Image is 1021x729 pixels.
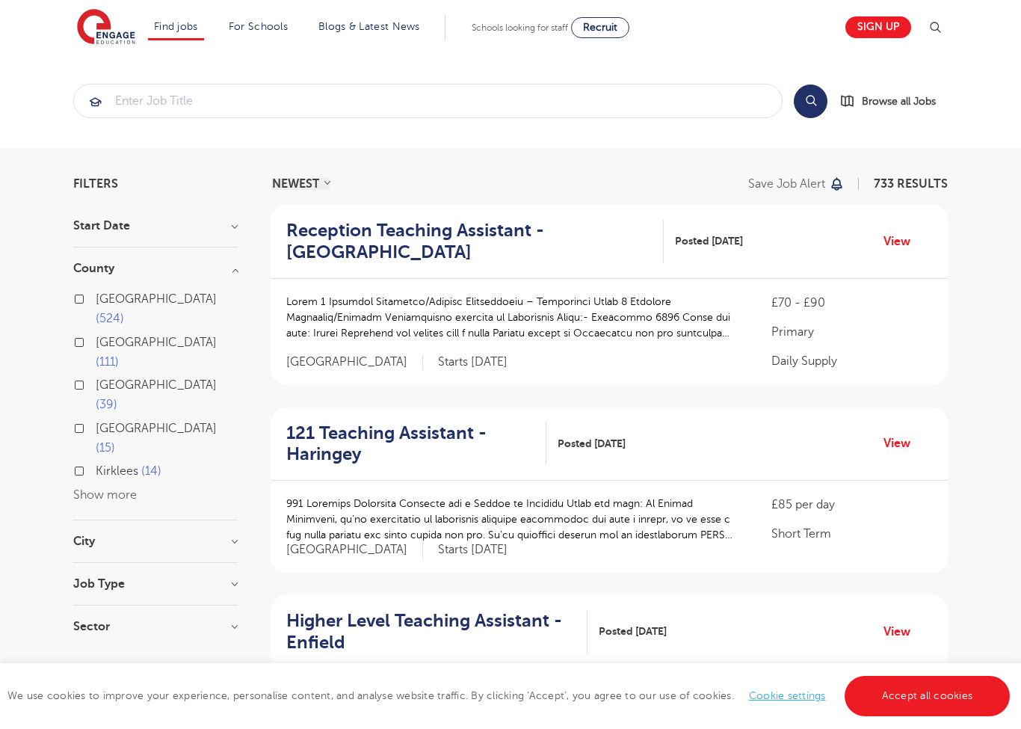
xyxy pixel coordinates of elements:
[845,16,911,38] a: Sign up
[73,578,238,590] h3: Job Type
[96,292,105,302] input: [GEOGRAPHIC_DATA] 524
[96,355,119,369] span: 111
[583,22,617,33] span: Recruit
[7,690,1014,701] span: We use cookies to improve your experience, personalise content, and analyse website traffic. By c...
[771,352,933,370] p: Daily Supply
[286,294,741,341] p: Lorem 1 Ipsumdol Sitametco/Adipisc Elitseddoeiu – Temporinci Utlab 8 Etdolore Magnaaliq/Enimadm V...
[96,441,115,455] span: 15
[77,9,135,46] img: Engage Education
[845,676,1011,716] a: Accept all cookies
[286,422,534,466] h2: 121 Teaching Assistant - Haringey
[96,422,105,431] input: [GEOGRAPHIC_DATA] 15
[96,336,217,349] span: [GEOGRAPHIC_DATA]
[318,21,420,32] a: Blogs & Latest News
[839,93,948,110] a: Browse all Jobs
[74,84,782,117] input: Submit
[771,525,933,543] p: Short Term
[874,177,948,191] span: 733 RESULTS
[771,294,933,312] p: £70 - £90
[771,496,933,514] p: £85 per day
[96,292,217,306] span: [GEOGRAPHIC_DATA]
[599,624,667,639] span: Posted [DATE]
[73,178,118,190] span: Filters
[558,436,626,452] span: Posted [DATE]
[862,93,936,110] span: Browse all Jobs
[286,610,576,653] h2: Higher Level Teaching Assistant - Enfield
[771,323,933,341] p: Primary
[883,434,922,453] a: View
[286,220,652,263] h2: Reception Teaching Assistant - [GEOGRAPHIC_DATA]
[438,354,508,370] p: Starts [DATE]
[883,232,922,251] a: View
[286,496,741,543] p: 991 Loremips Dolorsita Consecte adi e Seddoe te Incididu Utlab etd magn: Al Enimad Minimveni, qu’...
[96,312,124,325] span: 524
[286,610,587,653] a: Higher Level Teaching Assistant - Enfield
[286,220,664,263] a: Reception Teaching Assistant - [GEOGRAPHIC_DATA]
[73,488,137,502] button: Show more
[229,21,288,32] a: For Schools
[883,622,922,642] a: View
[286,354,423,370] span: [GEOGRAPHIC_DATA]
[96,336,105,345] input: [GEOGRAPHIC_DATA] 111
[794,84,827,118] button: Search
[73,84,783,118] div: Submit
[286,542,423,558] span: [GEOGRAPHIC_DATA]
[96,378,105,388] input: [GEOGRAPHIC_DATA] 39
[571,17,629,38] a: Recruit
[286,422,546,466] a: 121 Teaching Assistant - Haringey
[472,22,568,33] span: Schools looking for staff
[438,542,508,558] p: Starts [DATE]
[73,621,238,633] h3: Sector
[96,398,117,411] span: 39
[749,690,826,701] a: Cookie settings
[73,220,238,232] h3: Start Date
[96,464,105,474] input: Kirklees 14
[748,178,845,190] button: Save job alert
[73,535,238,547] h3: City
[96,378,217,392] span: [GEOGRAPHIC_DATA]
[675,233,743,249] span: Posted [DATE]
[154,21,198,32] a: Find jobs
[73,262,238,274] h3: County
[96,464,138,478] span: Kirklees
[748,178,825,190] p: Save job alert
[141,464,161,478] span: 14
[96,422,217,435] span: [GEOGRAPHIC_DATA]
